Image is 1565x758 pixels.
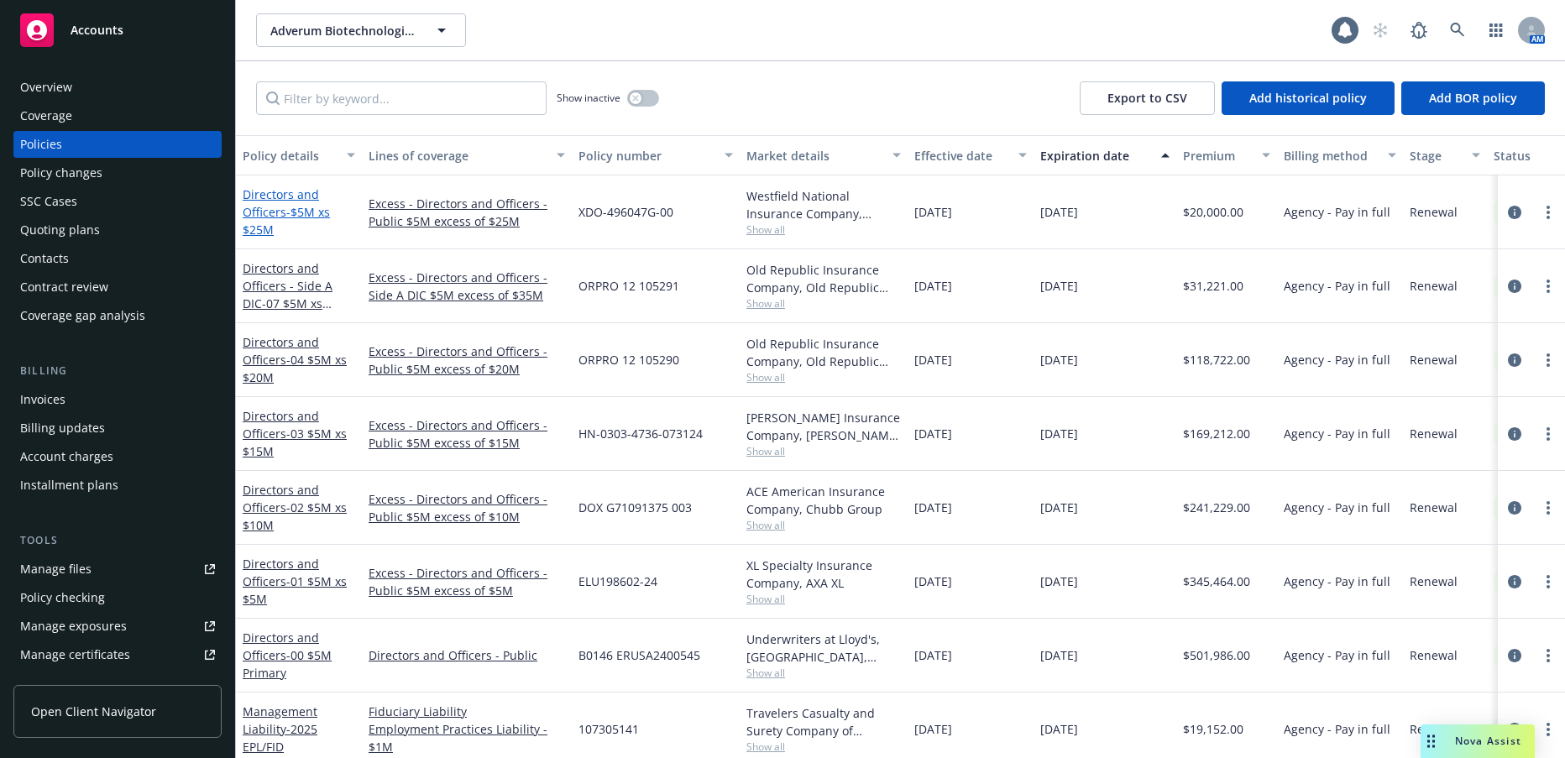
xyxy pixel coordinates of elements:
span: Accounts [71,24,123,37]
div: [PERSON_NAME] Insurance Company, [PERSON_NAME] Insurance Group [746,409,901,444]
a: Excess - Directors and Officers - Side A DIC $5M excess of $35M [369,269,565,304]
a: Search [1441,13,1474,47]
div: Quoting plans [20,217,100,243]
a: circleInformation [1505,276,1525,296]
span: Renewal [1410,499,1458,516]
span: - 07 $5M xs $35M Excess [243,295,332,329]
span: [DATE] [1040,646,1078,664]
div: XL Specialty Insurance Company, AXA XL [746,557,901,592]
span: Renewal [1410,425,1458,442]
a: more [1538,498,1558,518]
a: Employment Practices Liability - $1M [369,720,565,755]
a: Directors and Officers [243,556,347,607]
div: Drag to move [1421,724,1442,758]
a: circleInformation [1505,719,1525,740]
span: [DATE] [1040,277,1078,295]
span: [DATE] [1040,425,1078,442]
span: Show all [746,740,901,754]
a: Directors and Officers [243,334,347,385]
div: Old Republic Insurance Company, Old Republic General Insurance Group [746,261,901,296]
div: Billing updates [20,415,105,442]
span: [DATE] [1040,720,1078,738]
a: Accounts [13,7,222,54]
div: Premium [1183,147,1252,165]
a: more [1538,424,1558,444]
span: XDO-496047G-00 [578,203,673,221]
a: circleInformation [1505,424,1525,444]
span: Nova Assist [1455,734,1521,748]
a: Coverage [13,102,222,129]
div: Policies [20,131,62,158]
span: Export to CSV [1107,90,1187,106]
div: Manage certificates [20,641,130,668]
a: Directors and Officers - Public [369,646,565,664]
span: HN-0303-4736-073124 [578,425,703,442]
div: Market details [746,147,882,165]
div: Billing [13,363,222,379]
a: Invoices [13,386,222,413]
span: $169,212.00 [1183,425,1250,442]
input: Filter by keyword... [256,81,547,115]
a: SSC Cases [13,188,222,215]
div: Coverage gap analysis [20,302,145,329]
span: ORPRO 12 105291 [578,277,679,295]
a: Policy checking [13,584,222,611]
span: [DATE] [914,720,952,738]
span: [DATE] [1040,572,1078,590]
a: Manage certificates [13,641,222,668]
div: Policy checking [20,584,105,611]
span: Show all [746,296,901,311]
a: Switch app [1479,13,1513,47]
span: [DATE] [914,351,952,369]
span: Renewal [1410,351,1458,369]
div: Overview [20,74,72,101]
div: Policy details [243,147,337,165]
div: Invoices [20,386,65,413]
a: Excess - Directors and Officers - Public $5M excess of $15M [369,416,565,452]
a: circleInformation [1505,350,1525,370]
a: Contract review [13,274,222,301]
button: Policy number [572,135,740,175]
span: - 01 $5M xs $5M [243,573,347,607]
span: [DATE] [1040,203,1078,221]
a: Start snowing [1363,13,1397,47]
button: Adverum Biotechnologies, Inc. [256,13,466,47]
div: Underwriters at Lloyd's, [GEOGRAPHIC_DATA], Lloyd's of [GEOGRAPHIC_DATA], Paragon Insurance Holdings [746,630,901,666]
a: circleInformation [1505,646,1525,666]
button: Premium [1176,135,1277,175]
div: Westfield National Insurance Company, [GEOGRAPHIC_DATA] [746,187,901,222]
div: ACE American Insurance Company, Chubb Group [746,483,901,518]
div: Billing method [1284,147,1378,165]
div: Expiration date [1040,147,1151,165]
div: Stage [1410,147,1462,165]
div: Installment plans [20,472,118,499]
a: more [1538,202,1558,222]
span: Agency - Pay in full [1284,425,1390,442]
a: Excess - Directors and Officers - Public $5M excess of $25M [369,195,565,230]
a: Excess - Directors and Officers - Public $5M excess of $5M [369,564,565,599]
a: circleInformation [1505,498,1525,518]
span: $241,229.00 [1183,499,1250,516]
a: Fiduciary Liability [369,703,565,720]
span: Add BOR policy [1429,90,1517,106]
button: Billing method [1277,135,1403,175]
a: Directors and Officers [243,630,332,681]
span: Show inactive [557,91,620,105]
button: Add historical policy [1222,81,1395,115]
a: Policies [13,131,222,158]
div: Policy changes [20,159,102,186]
div: Travelers Casualty and Surety Company of America, Travelers Insurance [746,704,901,740]
div: Contacts [20,245,69,272]
div: Manage exposures [20,613,127,640]
a: more [1538,276,1558,296]
div: Policy number [578,147,714,165]
div: SSC Cases [20,188,77,215]
span: - 00 $5M Primary [243,647,332,681]
a: Billing updates [13,415,222,442]
a: more [1538,646,1558,666]
a: more [1538,719,1558,740]
span: [DATE] [914,277,952,295]
span: $345,464.00 [1183,572,1250,590]
a: Account charges [13,443,222,470]
span: 107305141 [578,720,639,738]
